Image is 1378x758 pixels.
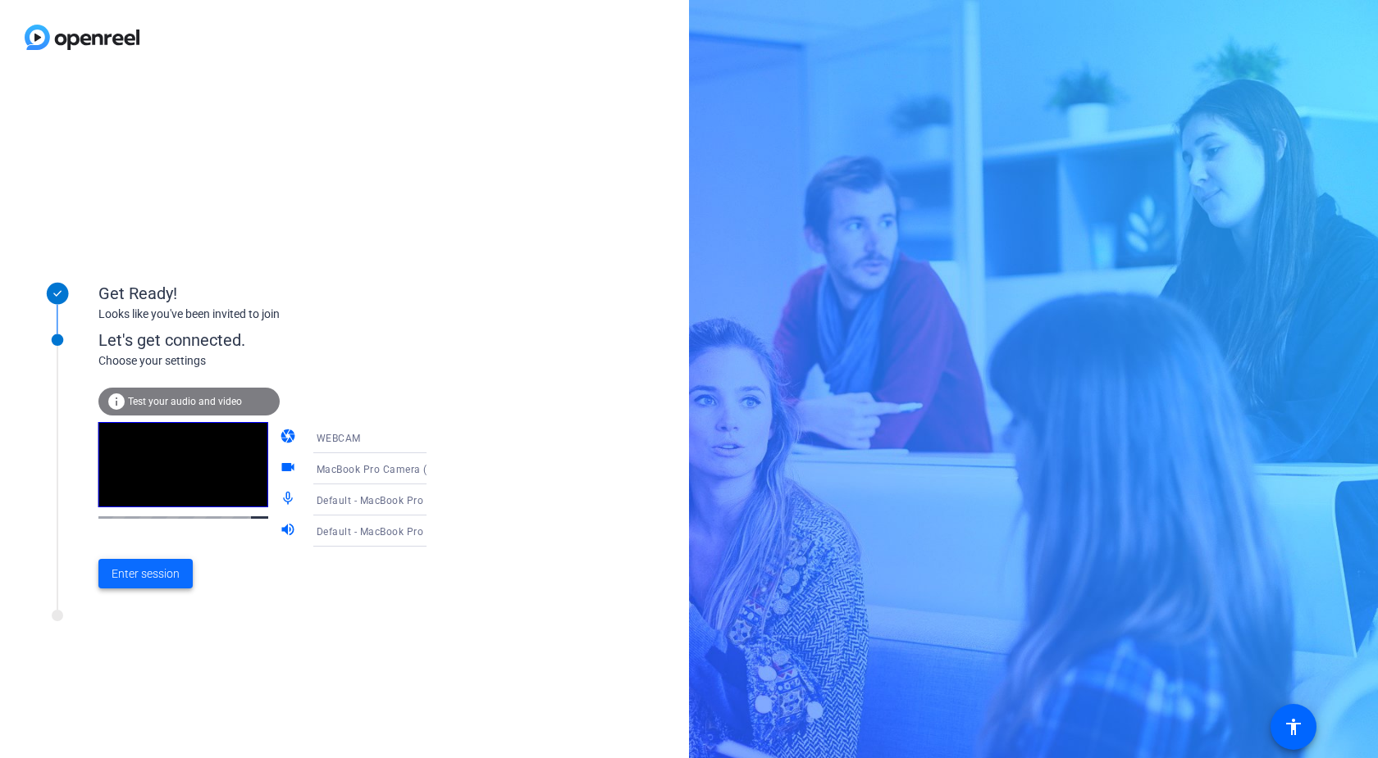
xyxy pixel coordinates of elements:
mat-icon: camera [280,428,299,447]
mat-icon: volume_up [280,521,299,541]
mat-icon: info [107,392,126,411]
mat-icon: videocam [280,459,299,479]
span: MacBook Pro Camera (0000:0001) [317,462,483,475]
div: Choose your settings [98,352,460,370]
div: Looks like you've been invited to join [98,306,427,323]
mat-icon: accessibility [1284,717,1303,737]
button: Enter session [98,559,193,588]
span: WEBCAM [317,433,361,444]
span: Test your audio and video [128,396,242,407]
div: Get Ready! [98,281,427,306]
span: Default - MacBook Pro Microphone (Built-in) [317,493,527,506]
div: Let's get connected. [98,328,460,352]
span: Enter session [112,565,180,583]
span: Default - MacBook Pro Speakers (Built-in) [317,524,514,538]
mat-icon: mic_none [280,490,299,510]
